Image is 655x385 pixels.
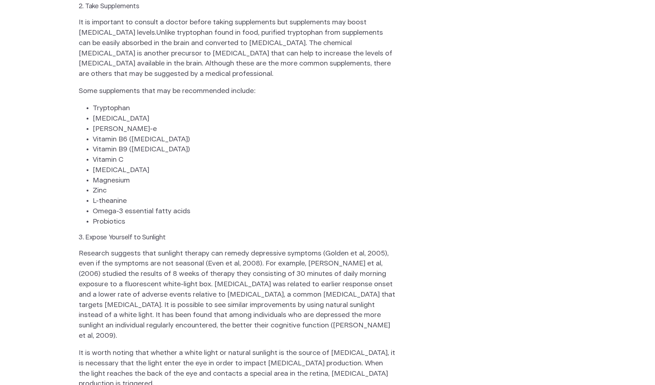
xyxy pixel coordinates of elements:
li: Vitamin C [93,155,381,165]
p: Unlike tryptophan found in food, purified tryptophan from supplements can be easily absorbed in t... [79,18,395,79]
h3: 2. Take Supplements [79,3,199,11]
li: Vitamin B6 ([MEDICAL_DATA]) [93,135,381,145]
li: [MEDICAL_DATA] [93,114,381,124]
li: Vitamin B9 ([MEDICAL_DATA]) [93,145,381,155]
p: Some supplements that may be recommended include: [79,86,395,97]
h3: 3. Expose Yourself to Sunlight [79,234,199,242]
li: [PERSON_NAME]-e [93,124,381,135]
li: Zinc [93,186,381,196]
li: [MEDICAL_DATA] [93,165,381,176]
span: It is important to consult a doctor before taking supplements but supplements may boost [MEDICAL_... [79,19,367,36]
li: Tryptophan [93,103,381,114]
li: L-theanine [93,196,381,206]
p: Research suggests that sunlight therapy can remedy depressive symptoms (Golden et al, 2005), even... [79,249,395,341]
li: Magnesium [93,176,381,186]
li: Probiotics [93,217,381,227]
li: Omega-3 essential fatty acids [93,206,381,217]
